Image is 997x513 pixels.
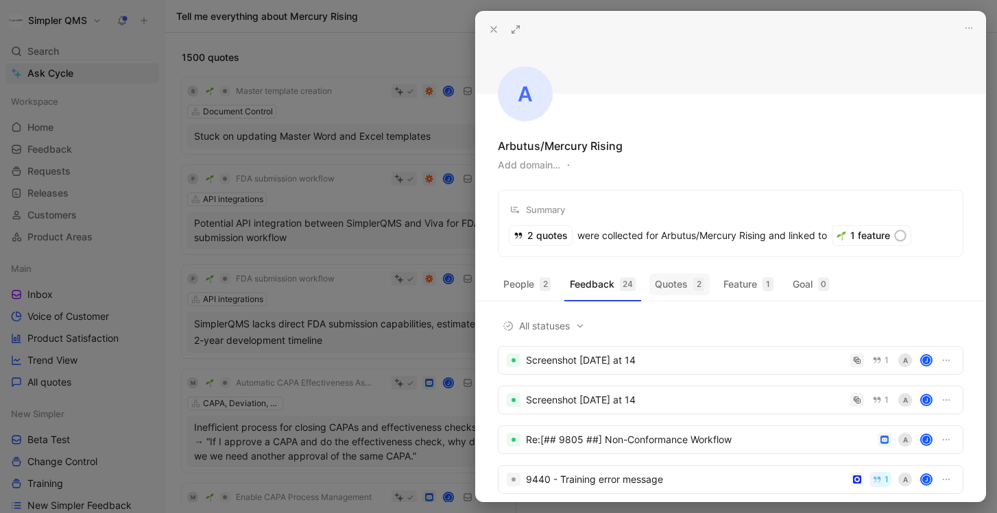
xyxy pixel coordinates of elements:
[498,273,556,295] button: People
[498,465,963,494] a: 9440 - Training error message1AJ
[526,471,845,488] div: 9440 - Training error message
[509,226,827,245] div: were collected for Arbutus/Mercury Rising and linked to
[885,396,889,404] span: 1
[762,277,773,291] div: 1
[498,425,963,454] a: Re:[## 9805 ##] Non-Conformance WorkflowAJ
[885,475,889,484] span: 1
[818,277,829,291] div: 0
[503,318,585,334] span: All statuses
[498,157,560,173] button: Add domain…
[498,66,553,121] div: A
[509,201,565,218] div: Summary
[869,353,891,368] button: 1
[837,231,846,240] img: 🌱
[649,273,710,295] button: Quotes
[922,435,931,445] div: J
[832,226,911,245] div: 1 feature
[922,395,931,405] div: J
[922,355,931,365] div: J
[922,475,931,484] div: J
[498,317,590,335] button: All statuses
[526,352,845,368] div: Screenshot [DATE] at 14
[498,138,623,154] div: Arbutus/Mercury Rising
[498,346,963,375] a: Screenshot [DATE] at 141AJ
[620,277,636,291] div: 24
[787,273,834,295] button: Goal
[869,472,891,487] button: 1
[898,433,912,447] div: A
[498,386,963,414] a: Screenshot [DATE] at 141AJ
[540,277,551,291] div: 2
[693,277,704,291] div: 2
[526,431,872,448] div: Re:[## 9805 ##] Non-Conformance Workflow
[564,273,641,295] button: Feedback
[718,273,779,295] button: Feature
[898,353,912,367] div: A
[869,392,891,408] button: 1
[885,356,889,364] span: 1
[898,473,912,486] div: A
[526,392,845,408] div: Screenshot [DATE] at 14
[509,226,572,245] div: 2 quotes
[898,393,912,407] div: A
